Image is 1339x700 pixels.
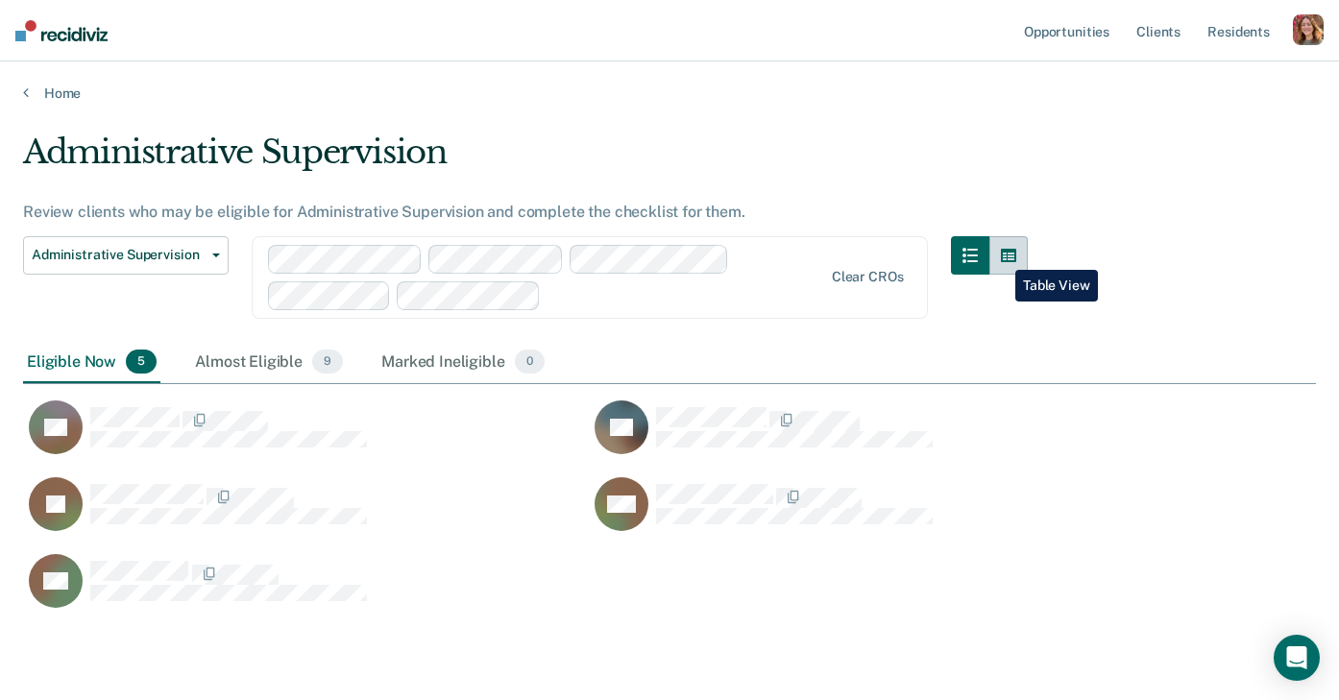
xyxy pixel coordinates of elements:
[1274,635,1320,681] div: Open Intercom Messenger
[23,236,229,275] button: Administrative Supervision
[23,133,1028,187] div: Administrative Supervision
[312,350,343,374] span: 9
[23,84,1316,102] a: Home
[377,342,548,384] div: Marked Ineligible0
[832,269,904,285] div: Clear CROs
[23,476,589,553] div: CaseloadOpportunityCell-2111373
[23,553,589,630] div: CaseloadOpportunityCell-2170836
[32,247,205,263] span: Administrative Supervision
[15,20,108,41] img: Recidiviz
[191,342,347,384] div: Almost Eligible9
[23,203,1028,221] div: Review clients who may be eligible for Administrative Supervision and complete the checklist for ...
[126,350,157,374] span: 5
[23,399,589,476] div: CaseloadOpportunityCell-235770
[589,476,1155,553] div: CaseloadOpportunityCell-201384
[589,399,1155,476] div: CaseloadOpportunityCell-2313049
[515,350,545,374] span: 0
[23,342,160,384] div: Eligible Now5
